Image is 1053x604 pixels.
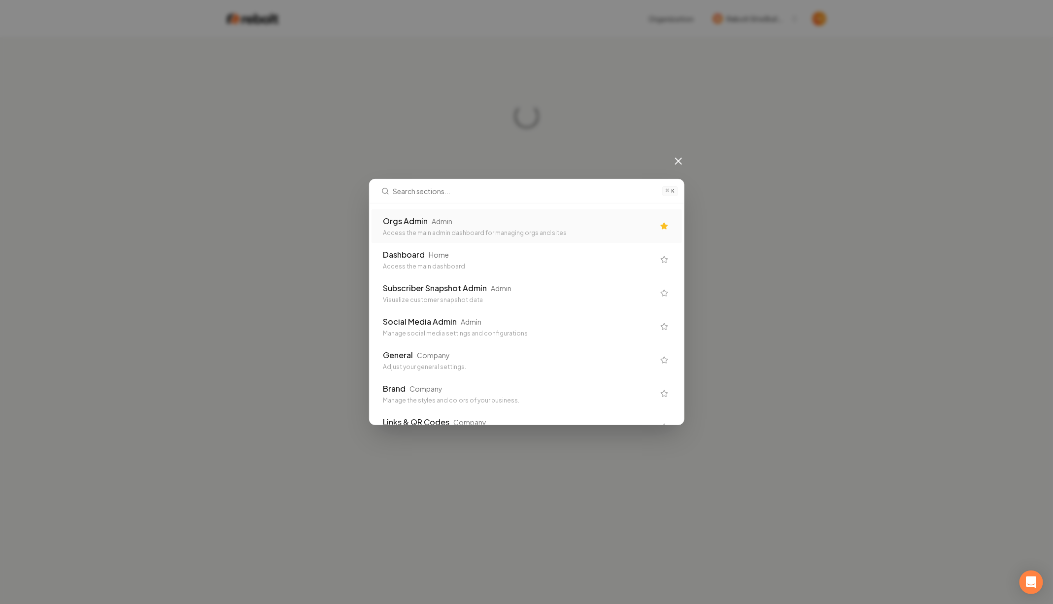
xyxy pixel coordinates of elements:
[393,179,657,203] input: Search sections...
[461,317,482,327] div: Admin
[1019,570,1043,594] div: Open Intercom Messenger
[383,215,428,227] div: Orgs Admin
[383,416,450,428] div: Links & QR Codes
[383,349,413,361] div: General
[383,316,457,328] div: Social Media Admin
[432,216,453,226] div: Admin
[383,363,654,371] div: Adjust your general settings.
[417,350,450,360] div: Company
[410,384,443,394] div: Company
[383,282,487,294] div: Subscriber Snapshot Admin
[383,330,654,337] div: Manage social media settings and configurations
[383,296,654,304] div: Visualize customer snapshot data
[370,203,684,425] div: Search sections...
[429,250,449,260] div: Home
[383,397,654,404] div: Manage the styles and colors of your business.
[383,229,654,237] div: Access the main admin dashboard for managing orgs and sites
[454,417,487,427] div: Company
[383,383,406,395] div: Brand
[383,249,425,261] div: Dashboard
[383,263,654,270] div: Access the main dashboard
[491,283,512,293] div: Admin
